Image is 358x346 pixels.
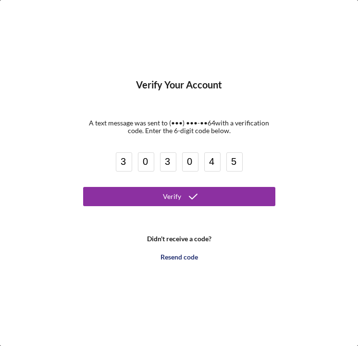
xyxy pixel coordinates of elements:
button: Resend code [83,247,275,267]
div: Resend code [160,247,198,267]
div: A text message was sent to (•••) •••-•• 64 with a verification code. Enter the 6-digit code below. [83,119,275,135]
div: Verify [163,187,181,206]
h4: Verify Your Account [136,79,222,105]
b: Didn't receive a code? [147,235,211,243]
button: Verify [83,187,275,206]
